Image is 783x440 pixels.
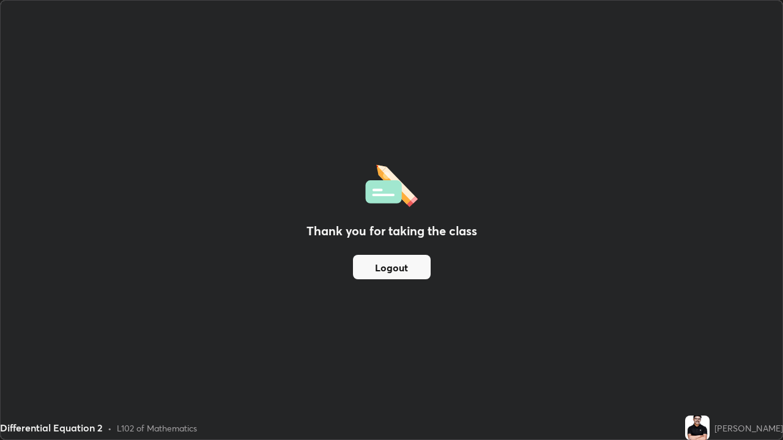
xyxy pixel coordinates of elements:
div: • [108,422,112,435]
button: Logout [353,255,431,279]
div: [PERSON_NAME] [714,422,783,435]
h2: Thank you for taking the class [306,222,477,240]
img: 83de30cf319e457290fb9ba58134f690.jpg [685,416,710,440]
div: L102 of Mathematics [117,422,197,435]
img: offlineFeedback.1438e8b3.svg [365,161,418,207]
